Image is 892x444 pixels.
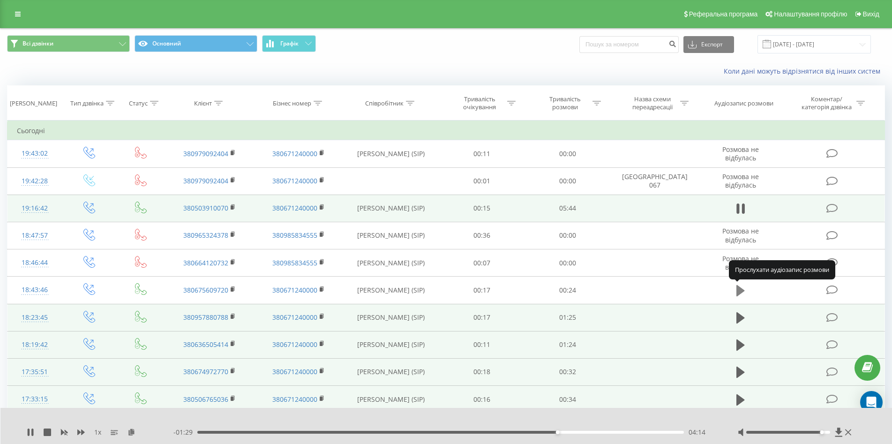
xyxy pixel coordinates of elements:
[722,226,759,244] span: Розмова не відбулась
[610,167,699,195] td: [GEOGRAPHIC_DATA] 067
[343,249,439,277] td: [PERSON_NAME] (SIP)
[525,304,610,331] td: 01:25
[194,99,212,107] div: Клієнт
[17,199,52,218] div: 19:16:42
[579,36,679,53] input: Пошук за номером
[183,340,228,349] a: 380636505414
[343,358,439,385] td: [PERSON_NAME] (SIP)
[556,430,560,434] div: Accessibility label
[860,391,883,414] div: Open Intercom Messenger
[714,99,773,107] div: Аудіозапис розмови
[439,304,525,331] td: 00:17
[173,428,197,437] span: - 01:29
[183,176,228,185] a: 380979092404
[525,195,610,222] td: 05:44
[272,149,317,158] a: 380671240000
[272,313,317,322] a: 380671240000
[17,226,52,245] div: 18:47:57
[525,331,610,358] td: 01:24
[722,145,759,162] span: Розмова не відбулась
[439,277,525,304] td: 00:17
[439,195,525,222] td: 00:15
[343,195,439,222] td: [PERSON_NAME] (SIP)
[365,99,404,107] div: Співробітник
[22,40,53,47] span: Всі дзвінки
[722,172,759,189] span: Розмова не відбулась
[272,286,317,294] a: 380671240000
[10,99,57,107] div: [PERSON_NAME]
[94,428,101,437] span: 1 x
[183,395,228,404] a: 380506765036
[17,144,52,163] div: 19:43:02
[272,395,317,404] a: 380671240000
[183,367,228,376] a: 380674972770
[343,386,439,413] td: [PERSON_NAME] (SIP)
[183,258,228,267] a: 380664120732
[439,140,525,167] td: 00:11
[439,331,525,358] td: 00:11
[272,258,317,267] a: 380985834555
[343,140,439,167] td: [PERSON_NAME] (SIP)
[183,313,228,322] a: 380957880788
[455,95,505,111] div: Тривалість очікування
[183,231,228,240] a: 380965324378
[135,35,257,52] button: Основний
[272,340,317,349] a: 380671240000
[343,304,439,331] td: [PERSON_NAME] (SIP)
[729,260,835,279] div: Прослухати аудіозапис розмови
[439,358,525,385] td: 00:18
[343,277,439,304] td: [PERSON_NAME] (SIP)
[525,358,610,385] td: 00:32
[724,67,885,75] a: Коли дані можуть відрізнятися вiд інших систем
[439,222,525,249] td: 00:36
[7,35,130,52] button: Всі дзвінки
[525,386,610,413] td: 00:34
[272,176,317,185] a: 380671240000
[525,249,610,277] td: 00:00
[17,363,52,381] div: 17:35:51
[17,309,52,327] div: 18:23:45
[689,428,705,437] span: 04:14
[17,172,52,190] div: 19:42:28
[280,40,299,47] span: Графік
[439,249,525,277] td: 00:07
[183,149,228,158] a: 380979092404
[273,99,311,107] div: Бізнес номер
[820,430,824,434] div: Accessibility label
[7,121,885,140] td: Сьогодні
[525,222,610,249] td: 00:00
[17,390,52,408] div: 17:33:15
[525,140,610,167] td: 00:00
[17,336,52,354] div: 18:19:42
[525,167,610,195] td: 00:00
[689,10,758,18] span: Реферальна програма
[525,277,610,304] td: 00:24
[799,95,854,111] div: Коментар/категорія дзвінка
[272,367,317,376] a: 380671240000
[129,99,148,107] div: Статус
[683,36,734,53] button: Експорт
[70,99,104,107] div: Тип дзвінка
[272,231,317,240] a: 380985834555
[540,95,590,111] div: Тривалість розмови
[439,167,525,195] td: 00:01
[343,222,439,249] td: [PERSON_NAME] (SIP)
[17,254,52,272] div: 18:46:44
[183,203,228,212] a: 380503910070
[863,10,879,18] span: Вихід
[439,386,525,413] td: 00:16
[628,95,678,111] div: Назва схеми переадресації
[774,10,847,18] span: Налаштування профілю
[722,254,759,271] span: Розмова не відбулась
[272,203,317,212] a: 380671240000
[17,281,52,299] div: 18:43:46
[343,331,439,358] td: [PERSON_NAME] (SIP)
[183,286,228,294] a: 380675609720
[262,35,316,52] button: Графік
